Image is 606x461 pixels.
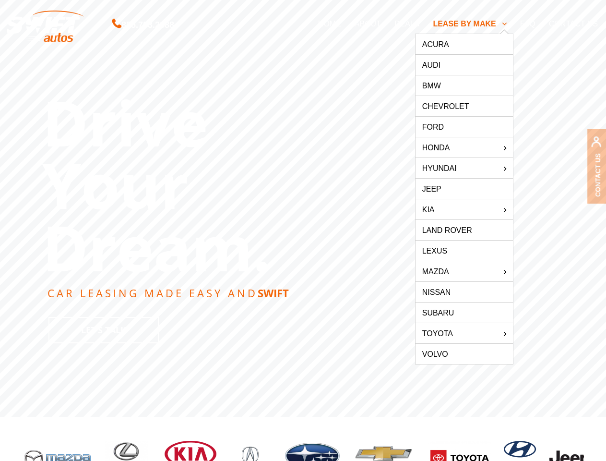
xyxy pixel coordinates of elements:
[416,323,513,343] a: Toyota
[416,199,513,219] a: KIA
[416,261,513,281] a: Mazda
[416,303,513,323] a: Subaru
[258,286,289,300] strong: SWIFT
[426,13,513,34] a: LEASE BY MAKE
[121,18,174,32] span: 855.793.2888
[348,13,388,34] a: ABOUT
[42,91,271,279] rs-layer: Drive Your Dream.
[416,179,513,199] a: Jeep
[416,75,513,96] a: BMW
[416,158,513,178] a: Hyundai
[416,241,513,261] a: Lexus
[7,5,84,42] img: Swift Autos
[416,344,513,364] a: Volvo
[112,21,174,29] a: 855.793.2888
[542,13,605,34] a: CONTACT US
[416,282,513,302] a: Nissan
[416,137,513,158] a: HONDA
[416,96,513,116] a: Chevrolet
[416,117,513,137] a: Ford
[513,13,542,34] a: FAQ
[416,55,513,75] a: Audi
[416,220,513,240] a: Land Rover
[48,288,289,298] rs-layer: CAR LEASING MADE EASY AND
[48,317,159,343] a: Let's Talk
[416,34,513,54] a: Acura
[311,13,348,34] a: HOME
[388,13,426,34] a: DEALS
